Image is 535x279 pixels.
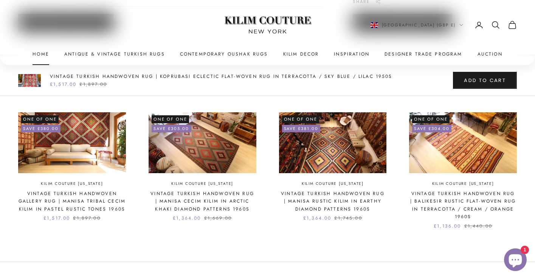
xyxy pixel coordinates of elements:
[18,74,41,87] img: Vintage Anatolian Tribal Flat-Weave Rug in Pastel Rustic Tones
[18,50,517,58] nav: Primary navigation
[303,214,331,222] sale-price: £1,364.00
[412,115,450,123] span: One of One
[43,214,70,222] sale-price: £1,517.00
[371,20,517,29] nav: Secondary navigation
[173,214,201,222] sale-price: £1,364.00
[282,115,319,123] span: One of One
[279,190,387,213] a: Vintage Turkish Handwoven Rug | Manisa Rustic Kilim in Earthy Diamond Patterns 1960s
[434,222,461,230] sale-price: £1,136.00
[64,50,165,58] a: Antique & Vintage Turkish Rugs
[220,7,315,43] img: Logo of Kilim Couture New York
[478,50,502,58] a: Auction
[204,214,232,222] compare-at-price: £1,669.00
[50,73,392,80] span: Vintage Turkish Handwoven Rug | Koprubasi Eclectic Flat-Woven Rug in Terracotta / Sky Blue / Lila...
[409,190,517,221] a: Vintage Turkish Handwoven Rug | Balikesir Rustic Flat-Woven Rug in Terracotta / Cream / Orange 1960s
[334,214,362,222] compare-at-price: £1,745.00
[50,81,76,88] sale-price: £1,517.00
[171,181,233,187] a: Kilim Couture [US_STATE]
[432,181,494,187] a: Kilim Couture [US_STATE]
[371,22,378,28] img: United Kingdom
[180,50,268,58] a: Contemporary Oushak Rugs
[79,81,107,88] compare-at-price: £1,897.00
[149,190,256,213] a: Vintage Turkish Handwoven Rug | Manisa Cecim Kilim in Arctic Khaki Diamond Patterns 1960s
[283,50,319,58] summary: Kilim Decor
[33,50,49,58] a: Home
[502,248,529,273] inbox-online-store-chat: Shopify online store chat
[41,181,103,187] a: Kilim Couture [US_STATE]
[282,125,321,132] on-sale-badge: Save £381.00
[371,22,464,28] button: Change country or currency
[152,125,191,132] on-sale-badge: Save £305.00
[464,222,492,230] compare-at-price: £1,440.00
[21,115,59,123] span: One of One
[302,181,364,187] a: Kilim Couture [US_STATE]
[382,22,456,28] span: [GEOGRAPHIC_DATA] (GBP £)
[412,125,451,132] on-sale-badge: Save £304.00
[334,50,369,58] a: Inspiration
[18,190,126,213] a: Vintage Turkish Handwoven Gallery Rug | Manisa Tribal Cecim Kilim in Pastel Rustic Tones 1960s
[21,125,60,132] on-sale-badge: Save £380.00
[453,72,517,88] button: Add to cart
[73,214,100,222] compare-at-price: £1,897.00
[152,115,189,123] span: One of One
[385,50,462,58] a: Designer Trade Program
